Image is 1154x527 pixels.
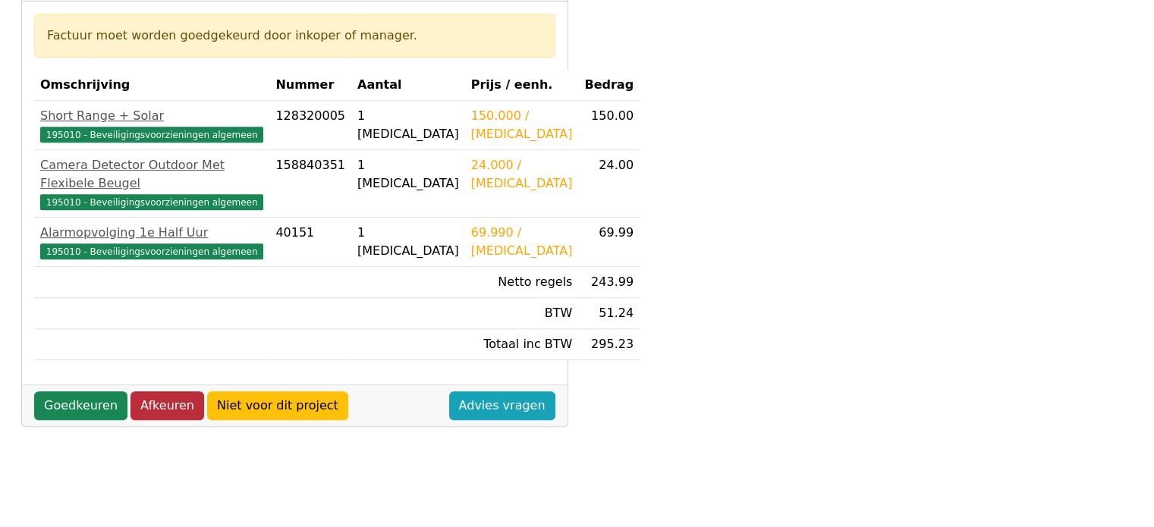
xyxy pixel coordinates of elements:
div: 1 [MEDICAL_DATA] [357,107,459,143]
td: 128320005 [269,100,351,149]
td: 243.99 [578,266,640,297]
th: Bedrag [578,70,640,101]
td: Netto regels [465,266,579,297]
td: 69.99 [578,217,640,266]
td: 295.23 [578,328,640,359]
div: Alarmopvolging 1e Half Uur [40,224,263,242]
div: Short Range + Solar [40,107,263,125]
td: Totaal inc BTW [465,328,579,359]
span: 195010 - Beveiligingsvoorzieningen algemeen [40,194,263,209]
td: 24.00 [578,149,640,217]
a: Goedkeuren [34,391,127,420]
td: BTW [465,297,579,328]
span: 195010 - Beveiligingsvoorzieningen algemeen [40,243,263,259]
span: 195010 - Beveiligingsvoorzieningen algemeen [40,127,263,142]
th: Nummer [269,70,351,101]
a: Alarmopvolging 1e Half Uur195010 - Beveiligingsvoorzieningen algemeen [40,224,263,260]
a: Short Range + Solar195010 - Beveiligingsvoorzieningen algemeen [40,107,263,143]
th: Aantal [351,70,465,101]
th: Prijs / eenh. [465,70,579,101]
th: Omschrijving [34,70,269,101]
a: Afkeuren [130,391,204,420]
a: Advies vragen [449,391,555,420]
div: 150.000 / [MEDICAL_DATA] [471,107,573,143]
div: 1 [MEDICAL_DATA] [357,224,459,260]
td: 158840351 [269,149,351,217]
div: Factuur moet worden goedgekeurd door inkoper of manager. [47,27,542,45]
td: 40151 [269,217,351,266]
div: Camera Detector Outdoor Met Flexibele Beugel [40,156,263,193]
div: 69.990 / [MEDICAL_DATA] [471,224,573,260]
div: 1 [MEDICAL_DATA] [357,156,459,193]
a: Camera Detector Outdoor Met Flexibele Beugel195010 - Beveiligingsvoorzieningen algemeen [40,156,263,211]
div: 24.000 / [MEDICAL_DATA] [471,156,573,193]
td: 51.24 [578,297,640,328]
a: Niet voor dit project [207,391,348,420]
td: 150.00 [578,100,640,149]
